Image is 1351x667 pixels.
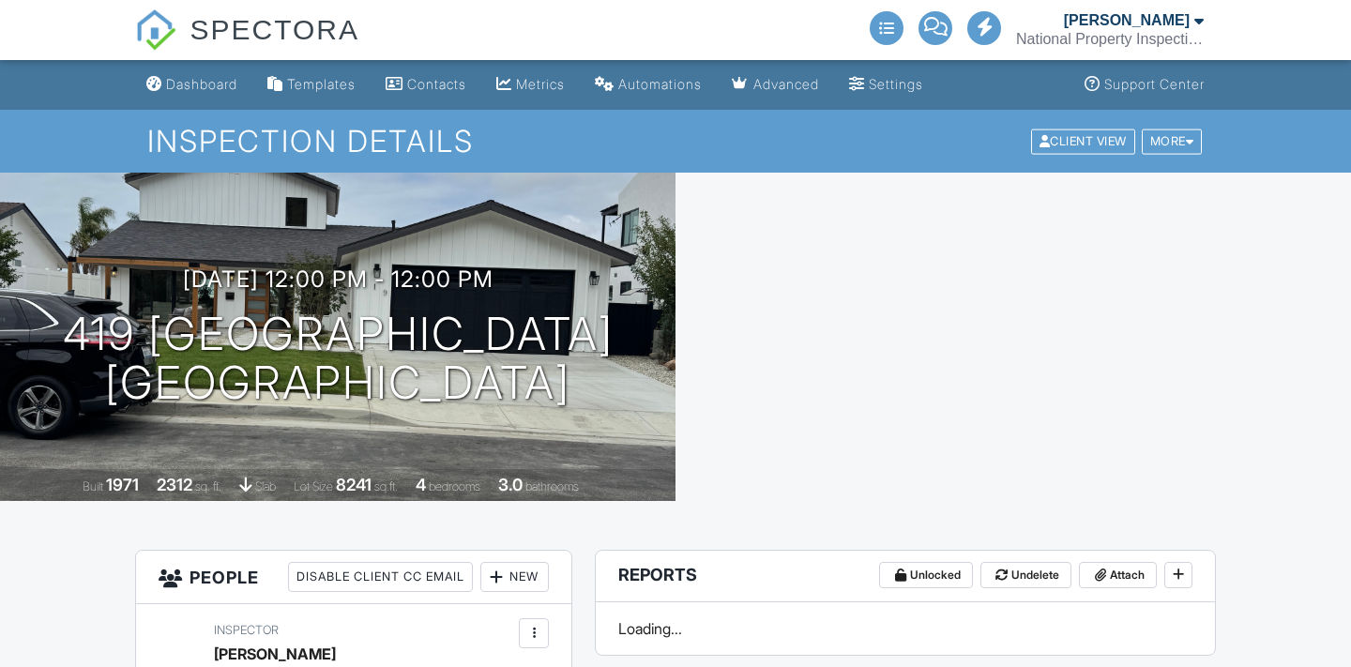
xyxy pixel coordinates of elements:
[1142,129,1203,154] div: More
[157,475,192,494] div: 2312
[1031,129,1135,154] div: Client View
[1029,133,1140,147] a: Client View
[294,479,333,493] span: Lot Size
[525,479,579,493] span: bathrooms
[724,68,827,102] a: Advanced
[135,9,176,51] img: The Best Home Inspection Software - Spectora
[1064,11,1190,30] div: [PERSON_NAME]
[147,125,1204,158] h1: Inspection Details
[498,475,523,494] div: 3.0
[166,76,237,92] div: Dashboard
[587,68,709,102] a: Automations (Basic)
[1104,76,1205,92] div: Support Center
[136,551,571,604] h3: People
[489,68,572,102] a: Metrics
[287,76,356,92] div: Templates
[63,310,614,409] h1: 419 [GEOGRAPHIC_DATA] [GEOGRAPHIC_DATA]
[195,479,221,493] span: sq. ft.
[255,479,276,493] span: slab
[1077,68,1212,102] a: Support Center
[842,68,931,102] a: Settings
[190,9,359,49] span: SPECTORA
[139,68,245,102] a: Dashboard
[83,479,103,493] span: Built
[407,76,466,92] div: Contacts
[869,76,923,92] div: Settings
[516,76,565,92] div: Metrics
[378,68,474,102] a: Contacts
[214,623,279,637] span: Inspector
[618,76,702,92] div: Automations
[336,475,372,494] div: 8241
[416,475,426,494] div: 4
[183,266,493,292] h3: [DATE] 12:00 pm - 12:00 pm
[135,28,359,63] a: SPECTORA
[260,68,363,102] a: Templates
[106,475,139,494] div: 1971
[753,76,819,92] div: Advanced
[1016,30,1204,49] div: National Property Inspections, Oceanside
[288,562,473,592] div: Disable Client CC Email
[374,479,398,493] span: sq.ft.
[480,562,549,592] div: New
[429,479,480,493] span: bedrooms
